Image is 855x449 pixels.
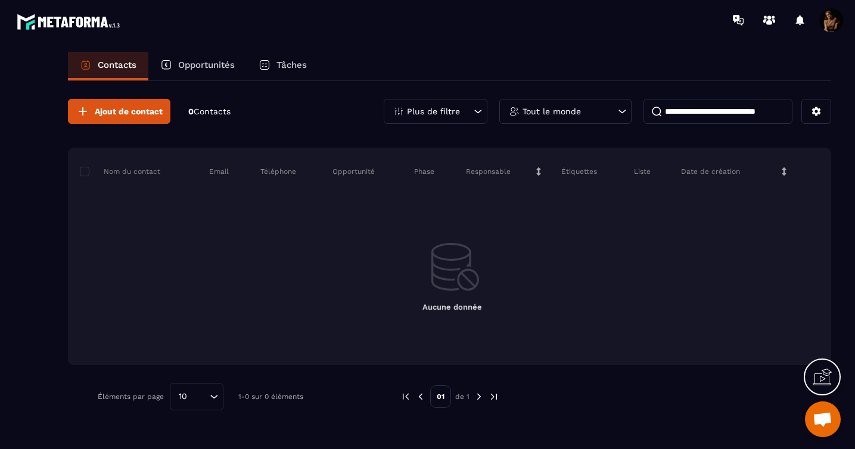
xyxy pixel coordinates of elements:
[247,52,319,80] a: Tâches
[178,60,235,70] p: Opportunités
[68,99,170,124] button: Ajout de contact
[80,167,160,176] p: Nom du contact
[561,167,597,176] p: Étiquettes
[332,167,375,176] p: Opportunité
[407,107,460,116] p: Plus de filtre
[194,107,231,116] span: Contacts
[414,167,434,176] p: Phase
[523,107,581,116] p: Tout le monde
[455,392,470,401] p: de 1
[260,167,296,176] p: Téléphone
[188,106,231,117] p: 0
[430,385,451,408] p: 01
[191,390,207,403] input: Search for option
[238,392,303,401] p: 1-0 sur 0 éléments
[68,52,148,80] a: Contacts
[276,60,307,70] p: Tâches
[474,391,484,402] img: next
[95,105,163,117] span: Ajout de contact
[634,167,651,176] p: Liste
[17,11,124,33] img: logo
[805,401,841,437] div: Ouvrir le chat
[400,391,411,402] img: prev
[209,167,229,176] p: Email
[422,303,482,311] span: Aucune donnée
[681,167,740,176] p: Date de création
[170,383,223,410] div: Search for option
[98,392,164,401] p: Éléments par page
[98,60,136,70] p: Contacts
[175,390,191,403] span: 10
[415,391,426,402] img: prev
[466,167,511,176] p: Responsable
[148,52,247,80] a: Opportunités
[489,391,499,402] img: next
